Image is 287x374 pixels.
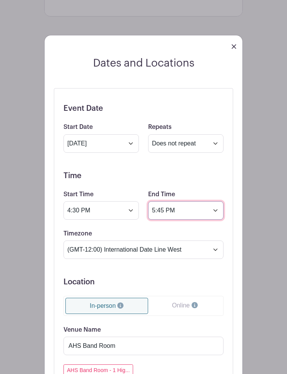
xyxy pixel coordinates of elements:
img: close_button-5f87c8562297e5c2d7936805f587ecaba9071eb48480494691a3f1689db116b3.svg [232,44,236,49]
label: Repeats [148,124,172,131]
label: Venue Name [63,326,101,334]
input: Select [148,201,224,220]
label: Start Date [63,124,93,131]
label: End Time [148,191,175,198]
h2: Dates and Locations [45,57,242,70]
input: Select [63,201,139,220]
label: Start Time [63,191,93,198]
input: Where is the event happening? [63,337,224,355]
a: Online [148,298,222,313]
h5: Location [63,277,224,287]
h5: Time [63,171,224,180]
input: Select [63,134,139,153]
label: Timezone [63,230,92,237]
a: In-person [65,298,148,314]
h5: Event Date [63,104,224,113]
